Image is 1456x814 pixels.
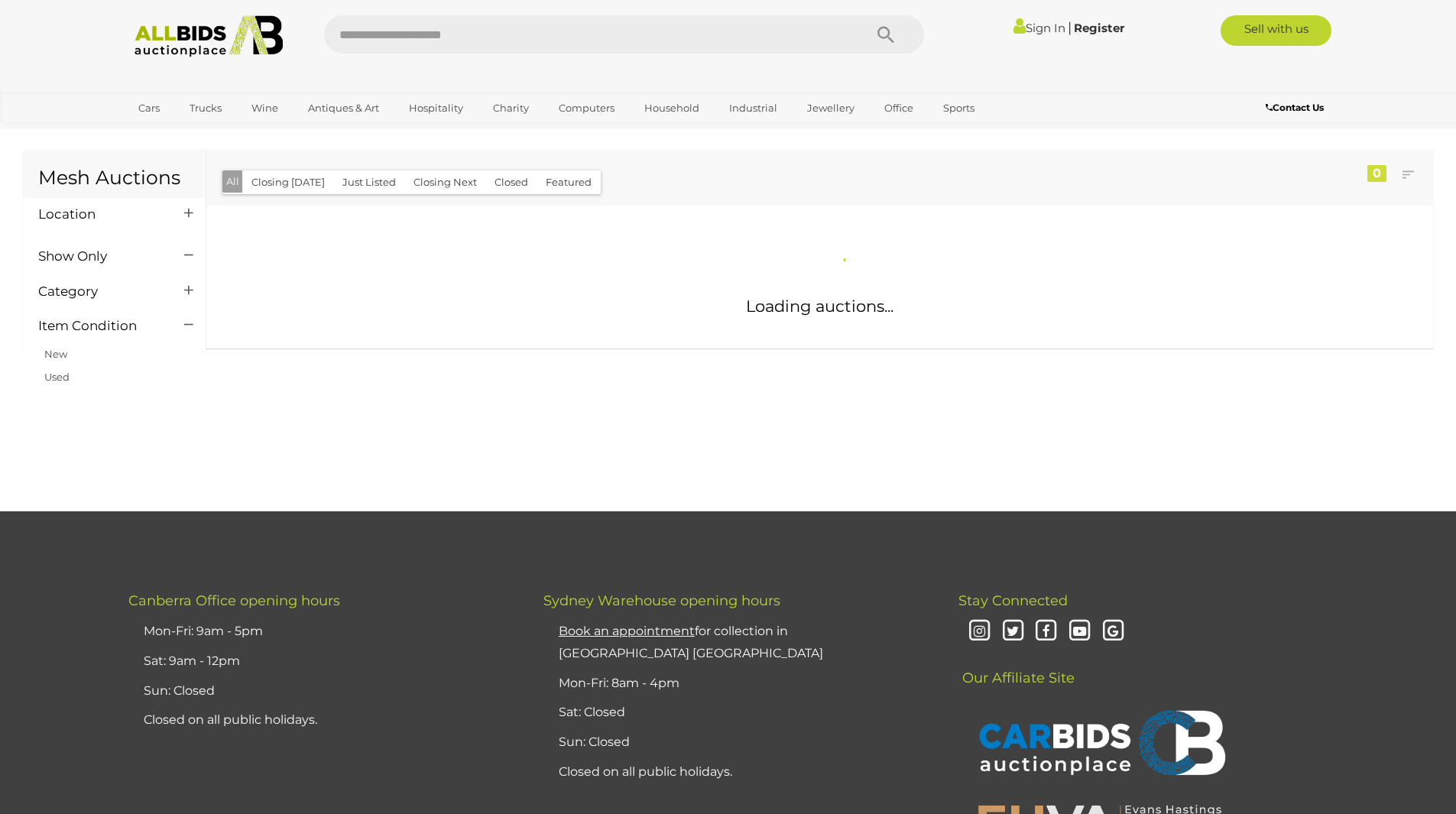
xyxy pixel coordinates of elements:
[128,121,257,146] a: [GEOGRAPHIC_DATA]
[543,592,780,609] span: Sydney Warehouse opening hours
[958,647,1075,686] span: Our Affiliate Site
[559,624,823,660] a: Book an appointmentfor collection in [GEOGRAPHIC_DATA] [GEOGRAPHIC_DATA]
[399,96,473,121] a: Hospitality
[298,96,389,121] a: Antiques & Art
[555,698,920,728] li: Sat: Closed
[44,371,70,383] a: Used
[38,284,161,299] h4: Category
[559,624,695,638] u: Book an appointment
[555,669,920,699] li: Mon-Fri: 8am - 4pm
[746,297,893,316] span: Loading auctions...
[797,96,864,121] a: Jewellery
[1068,19,1072,36] span: |
[537,170,601,194] button: Featured
[38,249,161,264] h4: Show Only
[242,96,288,121] a: Wine
[1367,165,1386,182] div: 0
[140,647,505,676] li: Sat: 9am - 12pm
[555,757,920,787] li: Closed on all public holidays.
[38,207,161,222] h4: Location
[485,170,537,194] button: Closed
[222,170,243,193] button: All
[1066,618,1093,645] i: Youtube
[1266,102,1324,113] b: Contact Us
[966,618,993,645] i: Instagram
[958,592,1068,609] span: Stay Connected
[549,96,624,121] a: Computers
[719,96,787,121] a: Industrial
[555,728,920,757] li: Sun: Closed
[128,96,170,121] a: Cars
[126,15,292,57] img: Allbids.com.au
[1100,618,1127,645] i: Google
[1266,99,1328,116] a: Contact Us
[483,96,539,121] a: Charity
[242,170,334,194] button: Closing [DATE]
[1013,21,1065,35] a: Sign In
[140,617,505,647] li: Mon-Fri: 9am - 5pm
[128,592,340,609] span: Canberra Office opening hours
[1033,618,1059,645] i: Facebook
[634,96,709,121] a: Household
[333,170,405,194] button: Just Listed
[44,348,67,360] a: New
[38,167,190,189] h1: Mesh Auctions
[933,96,984,121] a: Sports
[874,96,923,121] a: Office
[848,15,924,54] button: Search
[1074,21,1124,35] a: Register
[404,170,486,194] button: Closing Next
[180,96,232,121] a: Trucks
[970,694,1230,795] img: CARBIDS Auctionplace
[1221,15,1331,46] a: Sell with us
[140,705,505,735] li: Closed on all public holidays.
[38,319,161,333] h4: Item Condition
[140,676,505,706] li: Sun: Closed
[1000,618,1026,645] i: Twitter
